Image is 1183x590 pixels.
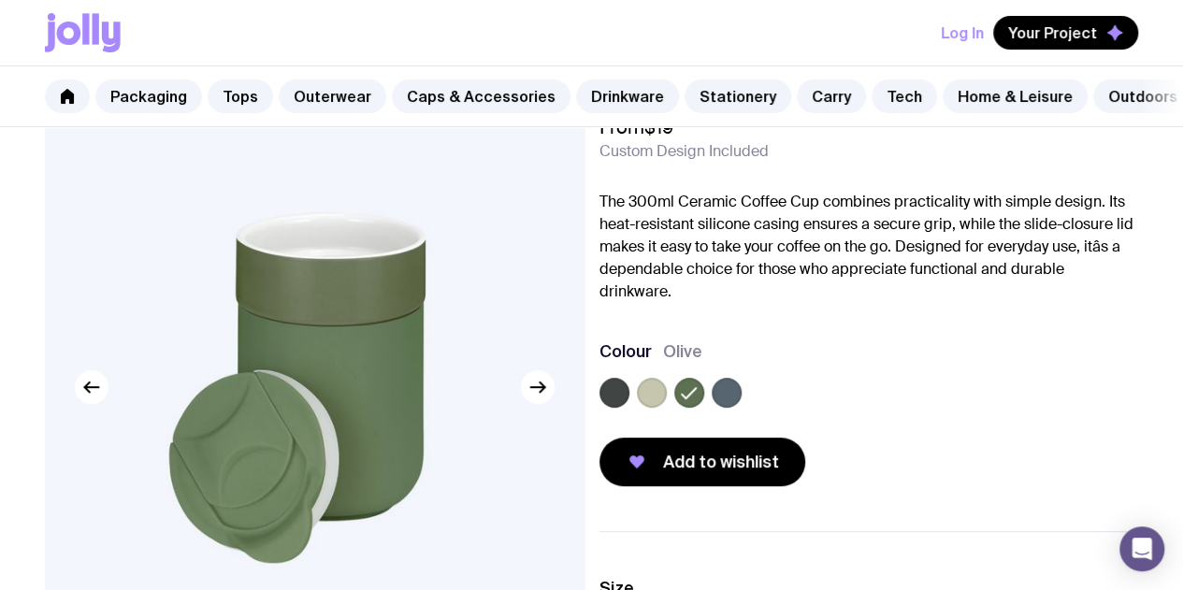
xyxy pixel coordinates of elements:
h3: Colour [599,340,652,363]
a: Stationery [685,79,791,113]
span: Add to wishlist [663,451,779,473]
a: Packaging [95,79,202,113]
span: Your Project [1008,23,1097,42]
a: Tops [208,79,273,113]
button: Log In [941,16,984,50]
span: From [599,116,673,138]
span: $19 [644,115,673,139]
p: The 300ml Ceramic Coffee Cup combines practicality with simple design. Its heat-resistant silicon... [599,191,1139,303]
a: Carry [797,79,866,113]
div: Open Intercom Messenger [1119,526,1164,571]
a: Drinkware [576,79,679,113]
span: Olive [663,340,702,363]
button: Your Project [993,16,1138,50]
a: Home & Leisure [943,79,1088,113]
a: Outerwear [279,79,386,113]
a: Caps & Accessories [392,79,570,113]
button: Add to wishlist [599,438,805,486]
a: Tech [872,79,937,113]
span: Custom Design Included [599,142,769,161]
